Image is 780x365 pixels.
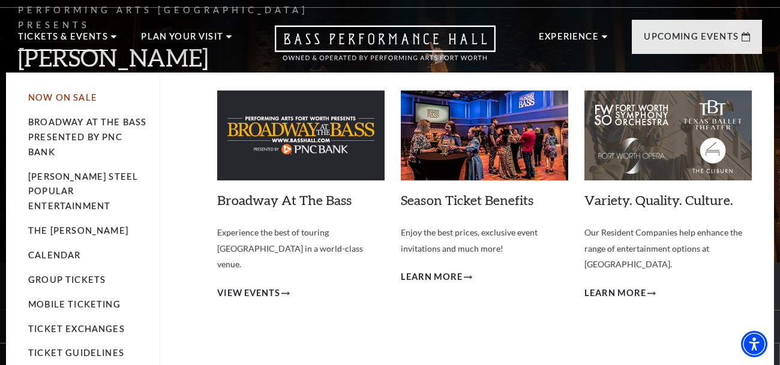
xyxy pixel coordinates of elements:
a: View Events [217,286,290,301]
a: Learn More Season Ticket Benefits [401,270,472,285]
span: View Events [217,286,280,301]
a: Now On Sale [28,92,97,102]
a: Ticket Guidelines [28,348,124,358]
a: Calendar [28,250,80,260]
img: Variety. Quality. Culture. [584,91,752,180]
p: Our Resident Companies help enhance the range of entertainment options at [GEOGRAPHIC_DATA]. [584,225,752,273]
a: The [PERSON_NAME] [28,225,128,236]
p: Experience the best of touring [GEOGRAPHIC_DATA] in a world-class venue. [217,225,385,273]
a: Group Tickets [28,274,106,285]
img: Broadway At The Bass [217,91,385,180]
a: [PERSON_NAME] Steel Popular Entertainment [28,171,138,212]
a: Broadway At The Bass [217,192,352,208]
img: Season Ticket Benefits [401,91,568,180]
p: Experience [539,29,599,51]
a: Learn More Variety. Quality. Culture. [584,286,656,301]
a: Open this option [232,25,539,73]
a: Ticket Exchanges [28,324,125,334]
span: Learn More [401,270,463,285]
a: Variety. Quality. Culture. [584,192,733,208]
a: Broadway At The Bass presented by PNC Bank [28,117,146,157]
p: Plan Your Visit [141,29,223,51]
a: Mobile Ticketing [28,299,121,309]
div: Accessibility Menu [741,331,767,357]
p: Upcoming Events [644,29,739,51]
p: Enjoy the best prices, exclusive event invitations and much more! [401,225,568,257]
span: Learn More [584,286,646,301]
p: Tickets & Events [18,29,108,51]
a: Season Ticket Benefits [401,192,533,208]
